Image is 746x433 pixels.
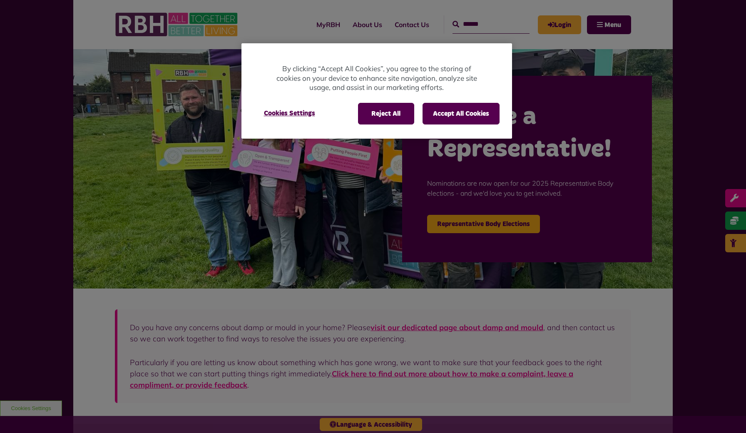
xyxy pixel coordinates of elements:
div: Privacy [241,43,512,139]
div: Cookie banner [241,43,512,139]
button: Cookies Settings [254,103,325,124]
button: Accept All Cookies [423,103,500,124]
p: By clicking “Accept All Cookies”, you agree to the storing of cookies on your device to enhance s... [275,64,479,92]
button: Reject All [358,103,414,124]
